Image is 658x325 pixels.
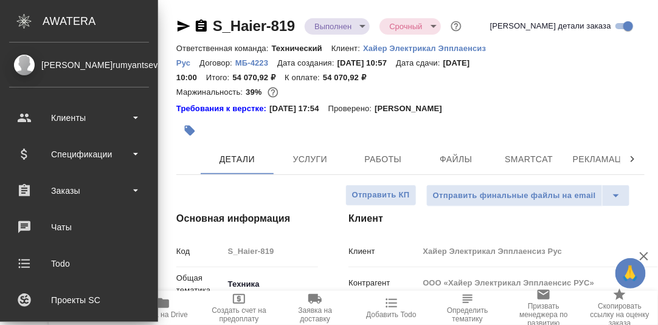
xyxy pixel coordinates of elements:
[176,44,272,53] p: Ответственная команда:
[176,103,269,115] a: Требования к верстке:
[620,261,641,286] span: 🙏
[433,189,596,203] span: Отправить финальные файлы на email
[232,73,285,82] p: 54 070,92 ₽
[379,18,440,35] div: Выполнен
[426,185,603,207] button: Отправить финальные файлы на email
[305,18,370,35] div: Выполнен
[9,145,149,163] div: Спецификации
[9,182,149,200] div: Заказы
[125,291,201,325] button: Папка на Drive
[345,185,417,206] button: Отправить КП
[176,272,224,296] p: Общая тематика
[9,291,149,309] div: Проекты SC
[331,44,363,53] p: Клиент:
[176,245,224,258] p: Код
[615,258,646,289] button: 🙏
[366,310,416,319] span: Добавить Todo
[448,18,464,34] button: Доп статусы указывают на важность/срочность заказа
[323,73,375,82] p: 54 070,92 ₽
[138,310,188,319] span: Папка на Drive
[311,21,355,32] button: Выполнен
[281,152,339,167] span: Услуги
[3,248,155,279] a: Todo
[354,152,412,167] span: Работы
[490,20,611,32] span: [PERSON_NAME] детали заказа
[224,274,334,295] div: Техника
[213,18,295,34] a: S_Haier-819
[277,58,337,67] p: Дата создания:
[43,9,158,33] div: AWATERA
[176,19,191,33] button: Скопировать ссылку для ЯМессенджера
[338,58,397,67] p: [DATE] 10:57
[573,152,634,167] span: Рекламация
[437,306,498,323] span: Определить тематику
[199,58,235,67] p: Договор:
[506,291,582,325] button: Призвать менеджера по развитию
[348,277,418,289] p: Контрагент
[386,21,426,32] button: Срочный
[246,87,265,97] p: 39%
[176,87,246,97] p: Маржинальность:
[209,306,270,323] span: Создать счет на предоплату
[328,103,375,115] p: Проверено:
[206,73,232,82] p: Итого:
[201,291,277,325] button: Создать счет на предоплату
[235,57,277,67] a: МБ-4223
[427,152,485,167] span: Файлы
[429,291,505,325] button: Определить тематику
[176,117,203,144] button: Добавить тэг
[285,73,323,82] p: К оплате:
[375,103,451,115] p: [PERSON_NAME]
[9,255,149,273] div: Todo
[500,152,558,167] span: Smartcat
[9,109,149,127] div: Клиенты
[176,211,300,226] h4: Основная информация
[277,291,353,325] button: Заявка на доставку
[396,58,443,67] p: Дата сдачи:
[348,245,418,258] p: Клиент
[224,242,319,260] input: Пустое поле
[265,84,281,100] button: 27303.04 RUB;
[426,185,630,207] div: split button
[9,218,149,236] div: Чаты
[208,152,266,167] span: Детали
[285,306,346,323] span: Заявка на доставку
[194,19,209,33] button: Скопировать ссылку
[353,291,429,325] button: Добавить Todo
[269,103,328,115] p: [DATE] 17:54
[9,58,149,72] div: [PERSON_NAME]rumyantseva
[272,44,331,53] p: Технический
[352,188,410,202] span: Отправить КП
[348,211,645,226] h4: Клиент
[3,212,155,242] a: Чаты
[582,291,658,325] button: Скопировать ссылку на оценку заказа
[235,58,277,67] p: МБ-4223
[3,285,155,315] a: Проекты SC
